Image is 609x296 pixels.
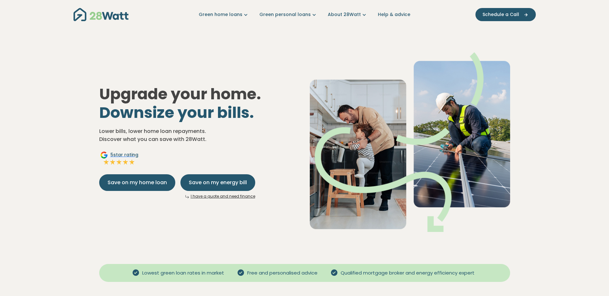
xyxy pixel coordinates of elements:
h1: Upgrade your home. [99,85,300,122]
span: Free and personalised advice [245,269,320,277]
a: I have a quote and need finance [191,193,255,199]
span: 5 star rating [110,152,138,158]
img: Full star [103,159,109,165]
nav: Main navigation [74,6,536,23]
a: Help & advice [378,11,410,18]
img: Dad helping toddler [310,52,510,232]
span: Save on my home loan [108,179,167,186]
button: Save on my energy bill [180,174,255,191]
img: Full star [116,159,122,165]
a: Green home loans [199,11,249,18]
span: Schedule a Call [483,11,519,18]
span: Downsize your bills. [99,102,254,123]
img: Full star [122,159,129,165]
button: Schedule a Call [475,8,536,21]
img: Full star [129,159,135,165]
span: Lowest green loan rates in market [140,269,227,277]
span: Save on my energy bill [189,179,247,186]
img: Full star [109,159,116,165]
a: Green personal loans [259,11,318,18]
img: Google [100,151,108,159]
button: Save on my home loan [99,174,175,191]
a: Google5star ratingFull starFull starFull starFull starFull star [99,151,139,167]
img: 28Watt [74,8,128,21]
span: Qualified mortgage broker and energy efficiency expert [338,269,477,277]
p: Lower bills, lower home loan repayments. Discover what you can save with 28Watt. [99,127,300,144]
a: About 28Watt [328,11,368,18]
